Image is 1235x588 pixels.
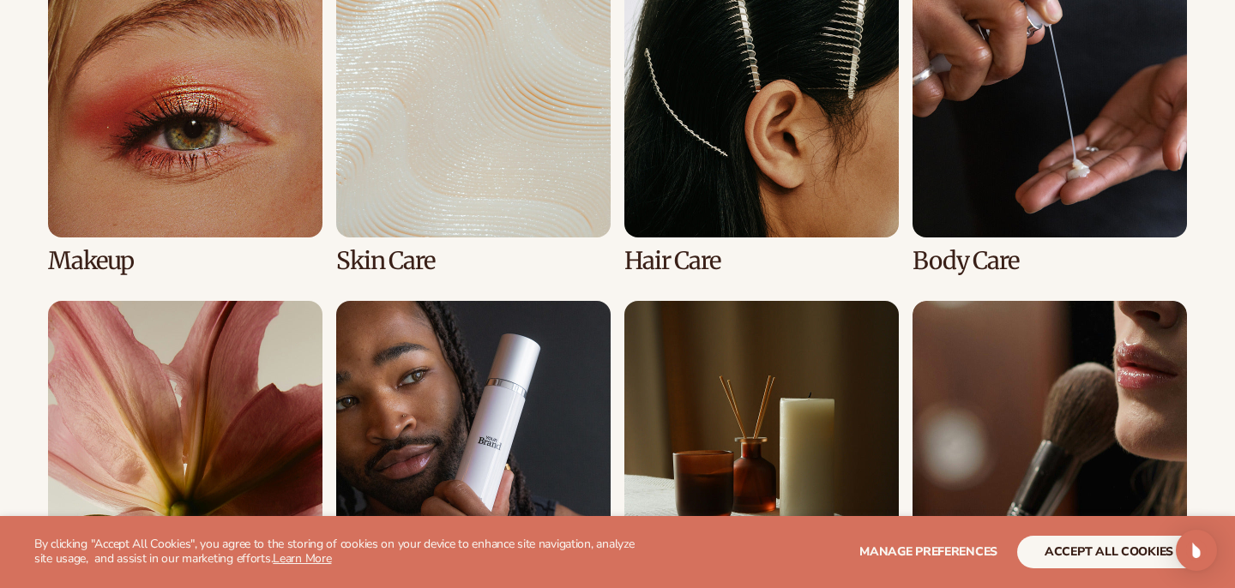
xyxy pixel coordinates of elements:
[1176,530,1217,571] div: Open Intercom Messenger
[624,248,899,274] h3: Hair Care
[48,248,322,274] h3: Makeup
[1017,536,1201,568] button: accept all cookies
[913,248,1187,274] h3: Body Care
[859,536,997,568] button: Manage preferences
[859,543,997,560] span: Manage preferences
[273,550,331,567] a: Learn More
[336,248,611,274] h3: Skin Care
[34,537,645,567] p: By clicking "Accept All Cookies", you agree to the storing of cookies on your device to enhance s...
